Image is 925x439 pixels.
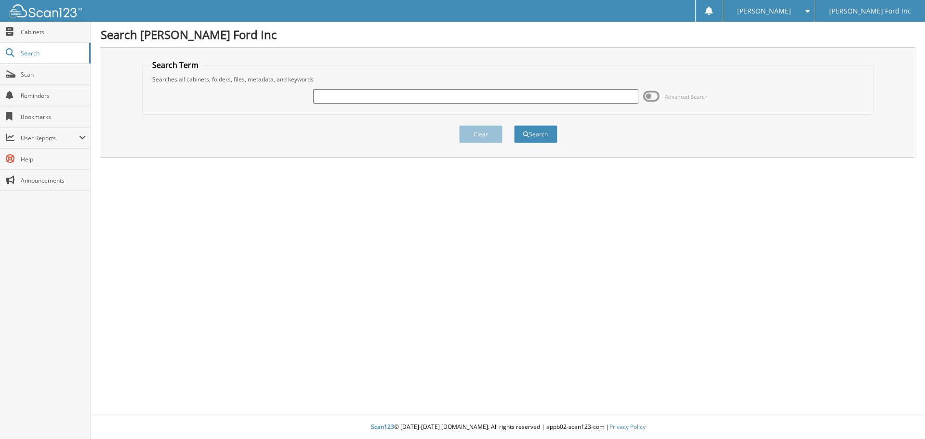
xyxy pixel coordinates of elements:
div: © [DATE]-[DATE] [DOMAIN_NAME]. All rights reserved | appb02-scan123-com | [91,415,925,439]
a: Privacy Policy [609,423,646,431]
span: Search [21,49,84,57]
span: Announcements [21,176,86,185]
span: [PERSON_NAME] Ford Inc [829,8,911,14]
span: Scan [21,70,86,79]
button: Clear [459,125,502,143]
legend: Search Term [147,60,203,70]
img: scan123-logo-white.svg [10,4,82,17]
span: Bookmarks [21,113,86,121]
span: User Reports [21,134,79,142]
div: Searches all cabinets, folders, files, metadata, and keywords [147,75,869,83]
h1: Search [PERSON_NAME] Ford Inc [101,27,915,42]
span: [PERSON_NAME] [737,8,791,14]
button: Search [514,125,557,143]
span: Cabinets [21,28,86,36]
span: Scan123 [371,423,394,431]
span: Advanced Search [665,93,708,100]
span: Help [21,155,86,163]
span: Reminders [21,92,86,100]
